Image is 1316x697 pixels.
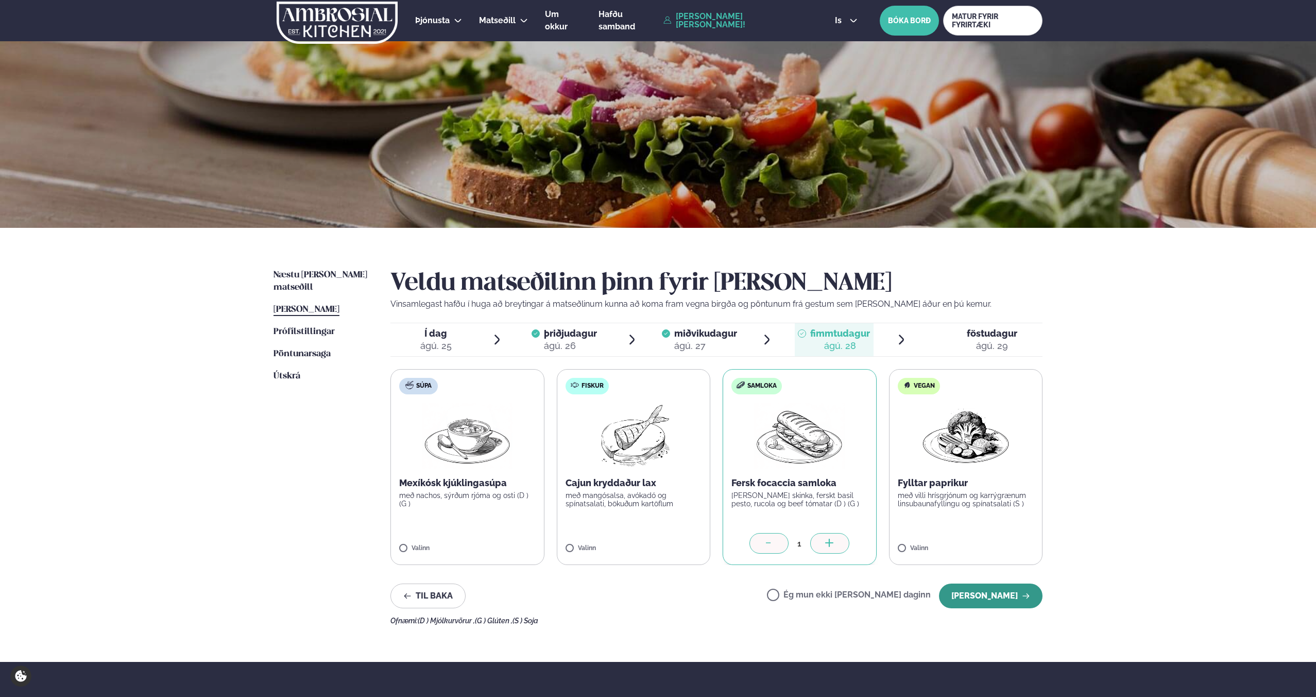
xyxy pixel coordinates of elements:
button: BÓKA BORÐ [880,6,939,36]
span: Pöntunarsaga [274,350,331,358]
a: Cookie settings [10,666,31,687]
a: Pöntunarsaga [274,348,331,360]
p: Fylltar paprikur [898,477,1034,489]
p: Mexíkósk kjúklingasúpa [399,477,536,489]
a: Útskrá [274,370,300,383]
button: is [827,16,865,25]
span: miðvikudagur [674,328,737,339]
div: Ofnæmi: [390,617,1042,625]
img: Fish.png [588,403,679,469]
span: þriðjudagur [544,328,597,339]
a: Matseðill [479,14,516,27]
span: Prófílstillingar [274,327,335,336]
div: ágú. 26 [544,340,597,352]
a: Um okkur [545,8,582,33]
span: (G ) Glúten , [475,617,512,625]
span: föstudagur [967,328,1017,339]
span: Um okkur [545,9,568,31]
img: Panini.png [754,403,845,469]
p: Cajun kryddaður lax [566,477,702,489]
span: Samloka [747,382,777,390]
img: Vegan.png [920,403,1011,469]
img: soup.svg [405,381,414,389]
a: [PERSON_NAME] [274,304,339,316]
div: ágú. 27 [674,340,737,352]
p: með mangósalsa, avókadó og spínatsalati, bökuðum kartöflum [566,491,702,508]
span: is [835,16,845,25]
p: með nachos, sýrðum rjóma og osti (D ) (G ) [399,491,536,508]
span: (D ) Mjólkurvörur , [418,617,475,625]
button: Til baka [390,584,466,608]
div: ágú. 29 [967,340,1017,352]
span: Næstu [PERSON_NAME] matseðill [274,271,367,292]
p: með villi hrísgrjónum og karrýgrænum linsubaunafyllingu og spínatsalati (S ) [898,491,1034,508]
span: [PERSON_NAME] [274,305,339,314]
div: ágú. 28 [810,340,870,352]
img: fish.svg [571,381,579,389]
span: (S ) Soja [512,617,538,625]
img: Soup.png [422,403,512,469]
a: Prófílstillingar [274,326,335,338]
a: Þjónusta [415,14,450,27]
p: [PERSON_NAME] skinka, ferskt basil pesto, rucola og beef tómatar (D ) (G ) [731,491,868,508]
span: fimmtudagur [810,328,870,339]
button: [PERSON_NAME] [939,584,1042,608]
div: 1 [789,538,810,550]
span: Hafðu samband [599,9,635,31]
h2: Veldu matseðilinn þinn fyrir [PERSON_NAME] [390,269,1042,298]
img: Vegan.svg [903,381,911,389]
p: Vinsamlegast hafðu í huga að breytingar á matseðlinum kunna að koma fram vegna birgða og pöntunum... [390,298,1042,310]
img: sandwich-new-16px.svg [737,381,745,389]
p: Fersk focaccia samloka [731,477,868,489]
a: Hafðu samband [599,8,658,33]
img: logo [276,2,399,44]
span: Fiskur [582,382,604,390]
a: Næstu [PERSON_NAME] matseðill [274,269,370,294]
span: Útskrá [274,372,300,380]
span: Matseðill [479,15,516,25]
a: MATUR FYRIR FYRIRTÆKI [943,6,1042,36]
span: Vegan [914,382,935,390]
a: [PERSON_NAME] [PERSON_NAME]! [663,12,811,29]
span: Súpa [416,382,432,390]
div: ágú. 25 [420,340,452,352]
span: Í dag [420,327,452,340]
span: Þjónusta [415,15,450,25]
